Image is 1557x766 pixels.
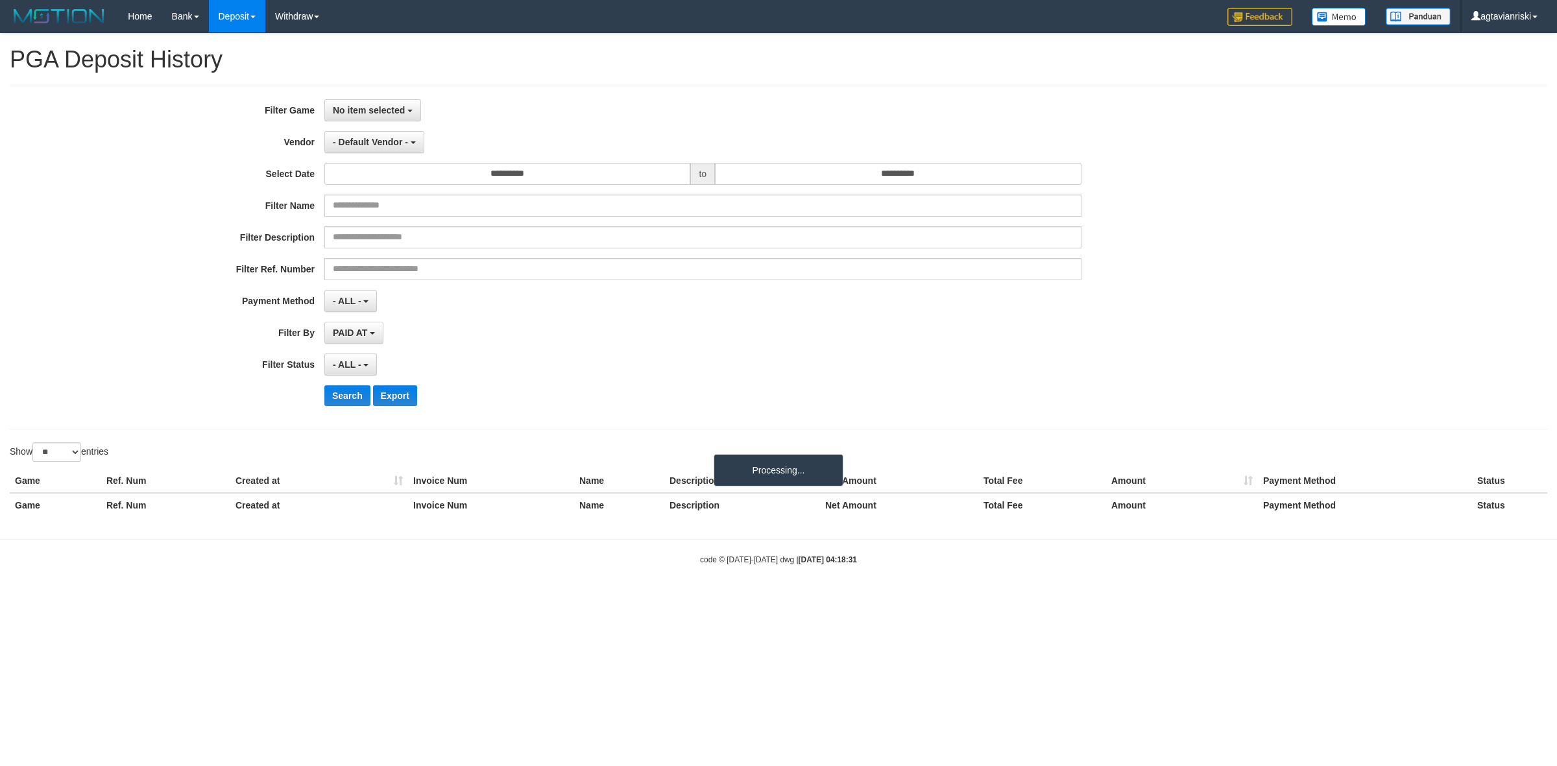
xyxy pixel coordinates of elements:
button: Export [373,385,417,406]
button: PAID AT [324,322,383,344]
select: Showentries [32,442,81,462]
th: Invoice Num [408,469,574,493]
img: Button%20Memo.svg [1312,8,1366,26]
h1: PGA Deposit History [10,47,1547,73]
button: - ALL - [324,290,377,312]
button: - ALL - [324,353,377,376]
th: Net Amount [820,469,978,493]
th: Total Fee [978,469,1106,493]
th: Name [574,493,664,517]
th: Description [664,469,820,493]
button: No item selected [324,99,421,121]
img: Feedback.jpg [1227,8,1292,26]
th: Amount [1106,469,1258,493]
th: Payment Method [1258,469,1472,493]
th: Status [1472,469,1547,493]
th: Amount [1106,493,1258,517]
th: Description [664,493,820,517]
span: - ALL - [333,296,361,306]
th: Game [10,469,101,493]
span: to [690,163,715,185]
th: Total Fee [978,493,1106,517]
button: Search [324,385,370,406]
label: Show entries [10,442,108,462]
th: Net Amount [820,493,978,517]
small: code © [DATE]-[DATE] dwg | [700,555,857,564]
img: MOTION_logo.png [10,6,108,26]
span: No item selected [333,105,405,115]
th: Game [10,493,101,517]
span: PAID AT [333,328,367,338]
button: - Default Vendor - [324,131,424,153]
th: Created at [230,469,408,493]
th: Status [1472,493,1547,517]
th: Ref. Num [101,469,230,493]
th: Name [574,469,664,493]
span: - ALL - [333,359,361,370]
th: Payment Method [1258,493,1472,517]
th: Ref. Num [101,493,230,517]
div: Processing... [714,454,843,486]
span: - Default Vendor - [333,137,408,147]
th: Created at [230,493,408,517]
th: Invoice Num [408,493,574,517]
img: panduan.png [1386,8,1451,25]
strong: [DATE] 04:18:31 [799,555,857,564]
